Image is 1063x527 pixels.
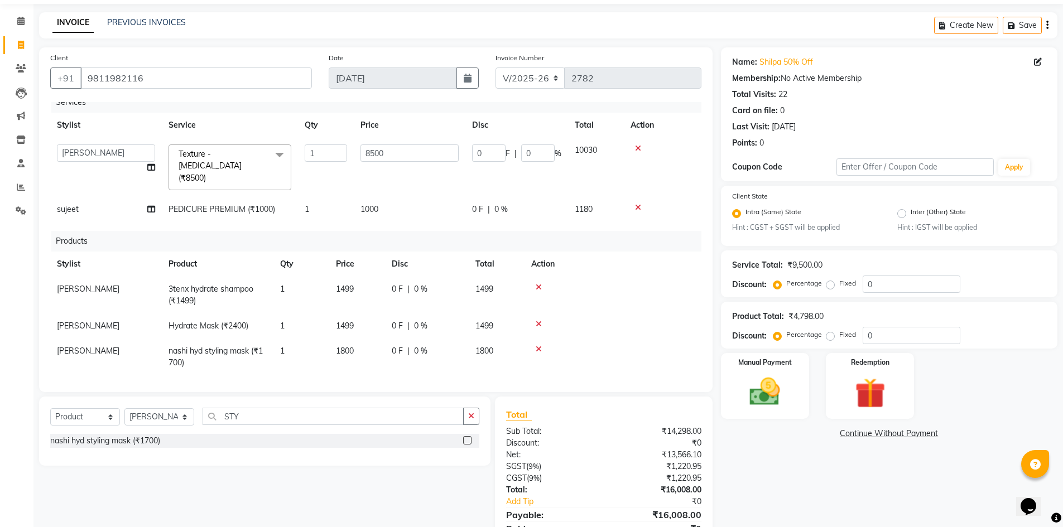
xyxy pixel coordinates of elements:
[50,435,160,447] div: nashi hyd styling mask (₹1700)
[469,252,525,277] th: Total
[836,158,994,176] input: Enter Offer / Coupon Code
[169,284,253,306] span: 3tenx hydrate shampoo (₹1499)
[998,159,1030,176] button: Apply
[506,461,526,471] span: SGST
[488,204,490,215] span: |
[845,374,895,412] img: _gift.svg
[169,346,263,368] span: nashi hyd styling mask (₹1700)
[360,204,378,214] span: 1000
[498,484,604,496] div: Total:
[107,17,186,27] a: PREVIOUS INVOICES
[778,89,787,100] div: 22
[162,113,298,138] th: Service
[206,173,211,183] a: x
[354,113,465,138] th: Price
[329,252,385,277] th: Price
[839,330,856,340] label: Fixed
[498,472,604,484] div: ( )
[51,231,710,252] div: Products
[465,113,568,138] th: Disc
[472,204,483,215] span: 0 F
[772,121,796,133] div: [DATE]
[506,473,527,483] span: CGST
[179,149,242,183] span: Texture - [MEDICAL_DATA] (₹8500)
[604,426,710,437] div: ₹14,298.00
[51,92,710,113] div: Services
[911,207,966,220] label: Inter (Other) State
[732,161,837,173] div: Coupon Code
[788,311,824,322] div: ₹4,798.00
[392,283,403,295] span: 0 F
[407,345,410,357] span: |
[57,284,119,294] span: [PERSON_NAME]
[851,357,889,368] label: Redemption
[475,284,493,294] span: 1499
[385,252,469,277] th: Disc
[732,279,767,291] div: Discount:
[169,204,275,214] span: PEDICURE PREMIUM (₹1000)
[494,204,508,215] span: 0 %
[52,13,94,33] a: INVOICE
[498,496,621,507] a: Add Tip
[498,426,604,437] div: Sub Total:
[498,508,604,521] div: Payable:
[336,284,354,294] span: 1499
[604,449,710,461] div: ₹13,566.10
[934,17,998,34] button: Create New
[414,320,427,332] span: 0 %
[897,223,1046,233] small: Hint : IGST will be applied
[162,252,273,277] th: Product
[604,472,710,484] div: ₹1,220.95
[732,137,757,149] div: Points:
[50,67,81,89] button: +91
[555,148,561,159] span: %
[732,56,757,68] div: Name:
[57,321,119,331] span: [PERSON_NAME]
[305,204,309,214] span: 1
[414,345,427,357] span: 0 %
[604,508,710,521] div: ₹16,008.00
[528,462,539,471] span: 9%
[169,321,248,331] span: Hydrate Mask (₹2400)
[407,283,410,295] span: |
[839,278,856,288] label: Fixed
[745,207,801,220] label: Intra (Same) State
[732,311,784,322] div: Product Total:
[298,113,354,138] th: Qty
[732,191,768,201] label: Client State
[604,484,710,496] div: ₹16,008.00
[568,113,624,138] th: Total
[732,89,776,100] div: Total Visits:
[732,72,1046,84] div: No Active Membership
[786,330,822,340] label: Percentage
[759,56,813,68] a: Shilpa 50% Off
[575,145,597,155] span: 10030
[280,346,285,356] span: 1
[1003,17,1042,34] button: Save
[475,346,493,356] span: 1800
[787,259,822,271] div: ₹9,500.00
[50,53,68,63] label: Client
[57,204,79,214] span: sujeet
[329,53,344,63] label: Date
[732,223,881,233] small: Hint : CGST + SGST will be applied
[525,252,701,277] th: Action
[604,437,710,449] div: ₹0
[732,259,783,271] div: Service Total:
[732,72,781,84] div: Membership:
[498,461,604,472] div: ( )
[723,428,1055,439] a: Continue Without Payment
[529,473,540,482] span: 9%
[498,449,604,461] div: Net:
[273,252,329,277] th: Qty
[506,148,510,159] span: F
[50,252,162,277] th: Stylist
[732,105,778,117] div: Card on file:
[57,346,119,356] span: [PERSON_NAME]
[496,53,544,63] label: Invoice Number
[407,320,410,332] span: |
[514,148,517,159] span: |
[280,321,285,331] span: 1
[780,105,785,117] div: 0
[759,137,764,149] div: 0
